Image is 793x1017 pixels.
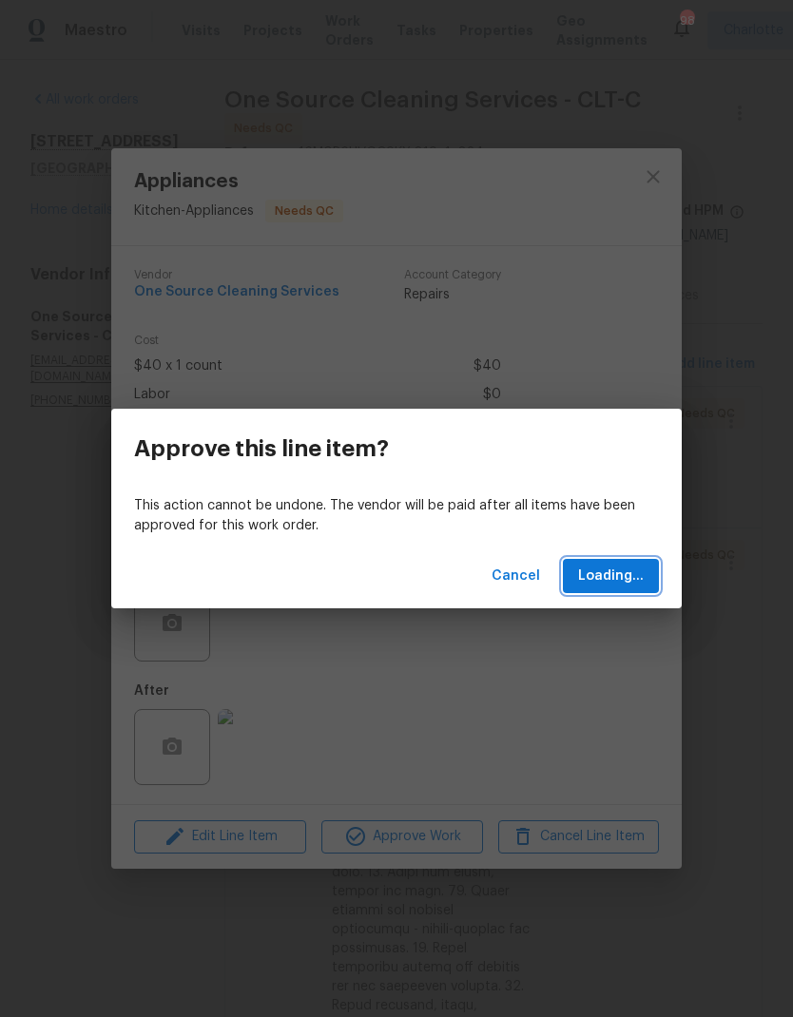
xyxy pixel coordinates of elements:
span: Loading... [578,565,644,588]
button: Loading... [563,559,659,594]
span: Cancel [492,565,540,588]
h3: Approve this line item? [134,435,389,462]
p: This action cannot be undone. The vendor will be paid after all items have been approved for this... [134,496,659,536]
button: Cancel [484,559,548,594]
